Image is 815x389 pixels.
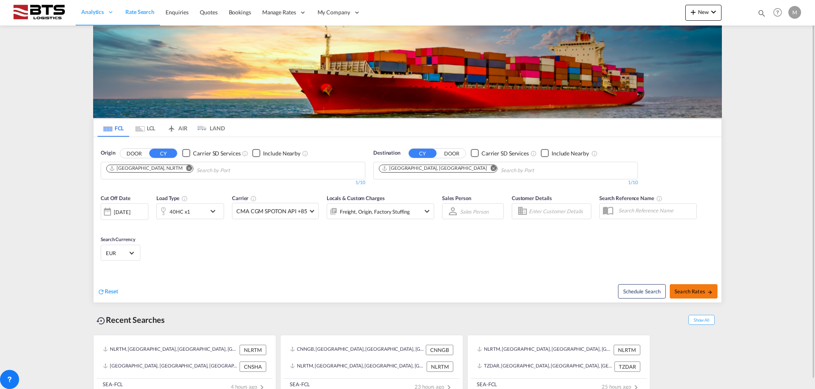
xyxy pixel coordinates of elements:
[193,119,225,137] md-tab-item: LAND
[12,4,66,22] img: cdcc71d0be7811ed9adfbf939d2aa0e8.png
[93,26,722,118] img: LCL+%26+FCL+BACKGROUND.png
[263,149,300,157] div: Include Nearby
[477,361,612,372] div: TZDAR, Dar es Salaam, Tanzania, United Republic of, Eastern Africa, Africa
[181,195,188,202] md-icon: icon-information-outline
[97,288,105,295] md-icon: icon-refresh
[101,236,135,242] span: Search Currency
[240,361,266,372] div: CNSHA
[675,288,713,295] span: Search Rates
[757,9,766,21] div: icon-magnify
[614,361,640,372] div: TZDAR
[378,162,579,177] md-chips-wrap: Chips container. Use arrow keys to select chips.
[618,284,666,299] button: Note: By default Schedule search will only considerorigin ports, destination ports and cut off da...
[501,164,576,177] input: Chips input.
[101,203,148,220] div: [DATE]
[149,149,177,158] button: CY
[96,316,106,326] md-icon: icon-backup-restore
[167,124,176,130] md-icon: icon-airplane
[485,165,497,173] button: Remove
[156,203,224,219] div: 40HC x1icon-chevron-down
[427,361,453,372] div: NLRTM
[512,195,552,201] span: Customer Details
[290,381,310,388] div: SEA-FCL
[105,247,136,259] md-select: Select Currency: € EUREuro
[477,345,612,355] div: NLRTM, Rotterdam, Netherlands, Western Europe, Europe
[208,206,222,216] md-icon: icon-chevron-down
[670,284,718,299] button: Search Ratesicon-arrow-right
[382,165,487,172] div: Shanghai, CNSHA
[229,9,251,16] span: Bookings
[771,6,784,19] span: Help
[81,8,104,16] span: Analytics
[614,345,640,355] div: NLRTM
[614,204,696,216] input: Search Reference Name
[106,250,128,257] span: EUR
[109,165,183,172] div: Rotterdam, NLRTM
[125,8,154,15] span: Rate Search
[101,219,107,230] md-datepicker: Select
[685,5,721,21] button: icon-plus 400-fgNewicon-chevron-down
[656,195,663,202] md-icon: Your search will be saved by the below given name
[103,345,238,355] div: NLRTM, Rotterdam, Netherlands, Western Europe, Europe
[182,149,240,157] md-checkbox: Checkbox No Ink
[541,149,589,157] md-checkbox: Checkbox No Ink
[161,119,193,137] md-tab-item: AIR
[103,381,123,388] div: SEA-FCL
[438,149,466,158] button: DOOR
[422,206,432,216] md-icon: icon-chevron-down
[373,179,638,186] div: 1/10
[193,149,240,157] div: Carrier SD Services
[599,195,663,201] span: Search Reference Name
[757,9,766,18] md-icon: icon-magnify
[101,195,131,201] span: Cut Off Date
[709,7,718,17] md-icon: icon-chevron-down
[771,6,788,20] div: Help
[97,119,129,137] md-tab-item: FCL
[459,206,489,217] md-select: Sales Person
[688,315,715,325] span: Show All
[101,149,115,157] span: Origin
[250,195,257,202] md-icon: The selected Trucker/Carrierwill be displayed in the rate results If the rates are from another f...
[97,119,225,137] md-pagination-wrapper: Use the left and right arrow keys to navigate between tabs
[688,9,718,15] span: New
[442,195,471,201] span: Sales Person
[156,195,188,201] span: Load Type
[591,150,598,157] md-icon: Unchecked: Ignores neighbouring ports when fetching rates.Checked : Includes neighbouring ports w...
[109,165,184,172] div: Press delete to remove this chip.
[236,207,307,215] span: CMA CGM SPOTON API +85
[327,203,434,219] div: Freight Origin Factory Stuffingicon-chevron-down
[200,9,217,16] span: Quotes
[426,345,453,355] div: CNNGB
[290,361,425,372] div: NLRTM, Rotterdam, Netherlands, Western Europe, Europe
[707,289,713,295] md-icon: icon-arrow-right
[242,150,248,157] md-icon: Unchecked: Search for CY (Container Yard) services for all selected carriers.Checked : Search for...
[318,8,350,16] span: My Company
[166,9,189,16] span: Enquiries
[240,345,266,355] div: NLRTM
[103,361,238,372] div: CNSHA, Shanghai, China, Greater China & Far East Asia, Asia Pacific
[181,165,193,173] button: Remove
[232,195,257,201] span: Carrier
[382,165,488,172] div: Press delete to remove this chip.
[262,8,296,16] span: Manage Rates
[94,137,721,303] div: OriginDOOR CY Checkbox No InkUnchecked: Search for CY (Container Yard) services for all selected ...
[101,179,365,186] div: 1/10
[409,149,437,158] button: CY
[93,311,168,329] div: Recent Searches
[530,150,537,157] md-icon: Unchecked: Search for CY (Container Yard) services for all selected carriers.Checked : Search for...
[105,288,118,295] span: Reset
[290,345,424,355] div: CNNGB, Ningbo, China, Greater China & Far East Asia, Asia Pacific
[97,287,118,296] div: icon-refreshReset
[120,149,148,158] button: DOOR
[471,149,529,157] md-checkbox: Checkbox No Ink
[129,119,161,137] md-tab-item: LCL
[688,7,698,17] md-icon: icon-plus 400-fg
[327,195,385,201] span: Locals & Custom Charges
[373,149,400,157] span: Destination
[197,164,272,177] input: Chips input.
[302,150,308,157] md-icon: Unchecked: Ignores neighbouring ports when fetching rates.Checked : Includes neighbouring ports w...
[788,6,801,19] div: M
[529,205,589,217] input: Enter Customer Details
[170,206,190,217] div: 40HC x1
[482,149,529,157] div: Carrier SD Services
